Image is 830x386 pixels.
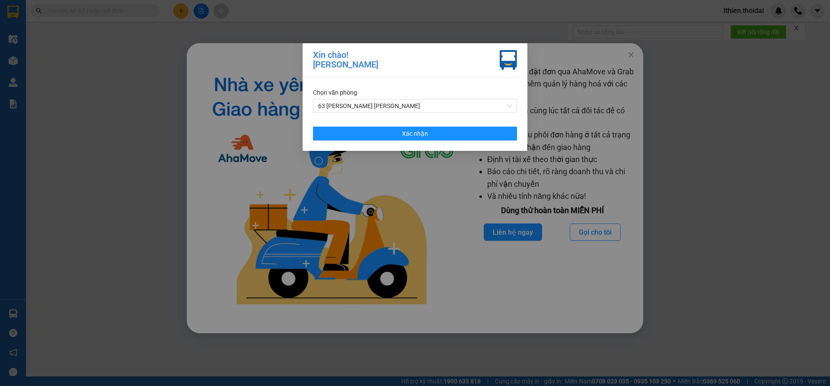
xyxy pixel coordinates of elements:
div: Chọn văn phòng [313,88,517,97]
img: vxr-icon [500,50,517,70]
button: Xác nhận [313,127,517,140]
span: Xác nhận [402,129,428,138]
div: Xin chào! [PERSON_NAME] [313,50,378,70]
span: 63 Trần Quang Tặng [318,99,512,112]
